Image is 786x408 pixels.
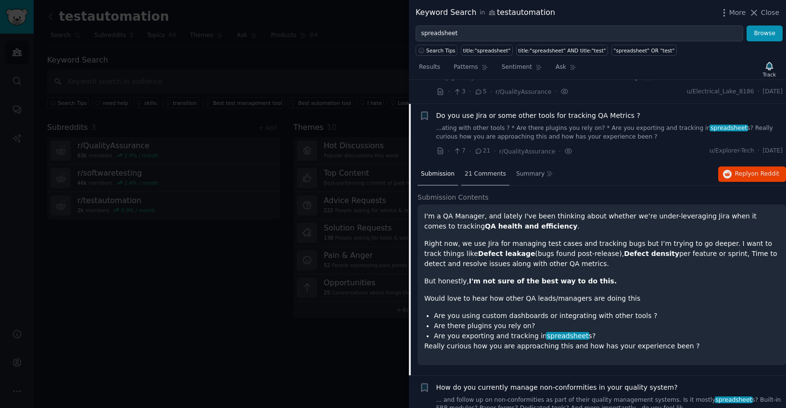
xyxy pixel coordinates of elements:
[761,8,779,18] span: Close
[461,45,513,56] a: title:"spreadsheet"
[480,9,485,17] span: in
[434,331,779,341] li: Are you exporting and tracking in s?
[552,60,580,79] a: Ask
[416,45,457,56] button: Search Tips
[463,47,511,54] div: title:"spreadsheet"
[747,25,783,42] button: Browse
[448,87,450,97] span: ·
[556,63,566,72] span: Ask
[718,166,786,182] button: Replyon Reddit
[424,276,779,286] p: But honestly,
[719,8,746,18] button: More
[418,192,489,203] span: Submission Contents
[421,170,455,178] span: Submission
[751,170,779,177] span: on Reddit
[424,211,779,231] p: I'm a QA Manager, and lately I've been thinking about whether we’re under-leveraging Jira when it...
[434,311,779,321] li: Are you using custom dashboards or integrating with other tools ?
[546,332,589,340] span: spreadsheet
[763,71,776,78] div: Track
[749,8,779,18] button: Close
[419,63,440,72] span: Results
[465,170,506,178] span: 21 Comments
[416,25,743,42] input: Try a keyword related to your business
[436,111,641,121] a: Do you use Jira or some other tools for tracking QA Metrics ?
[611,45,677,56] a: "spreadsheet" OR "test"
[729,8,746,18] span: More
[558,146,560,156] span: ·
[710,147,754,155] span: u/Explorer-Tech
[758,88,760,96] span: ·
[469,277,617,285] strong: I'm not sure of the best way to do this.
[448,146,450,156] span: ·
[485,222,577,230] strong: QA health and efficiency
[760,59,779,79] button: Track
[424,293,779,304] p: Would love to hear how other QA leads/managers are doing this
[495,89,551,95] span: r/QualityAssurance
[454,63,478,72] span: Patterns
[436,382,678,393] a: How do you currently manage non-conformities in your quality system?
[624,250,679,257] strong: Defect density
[478,250,535,257] strong: Defect leakage
[498,60,545,79] a: Sentiment
[469,87,471,97] span: ·
[502,63,532,72] span: Sentiment
[416,60,444,79] a: Results
[453,88,465,96] span: 3
[735,170,779,178] span: Reply
[763,88,783,96] span: [DATE]
[758,147,760,155] span: ·
[614,47,675,54] div: "spreadsheet" OR "test"
[426,47,456,54] span: Search Tips
[474,147,490,155] span: 21
[450,60,491,79] a: Patterns
[416,7,555,19] div: Keyword Search testautomation
[518,47,606,54] div: title:"spreadsheet" AND title:"test"
[715,396,753,403] span: spreadsheet
[710,125,748,131] span: spreadsheet
[494,146,495,156] span: ·
[763,147,783,155] span: [DATE]
[516,45,608,56] a: title:"spreadsheet" AND title:"test"
[516,170,545,178] span: Summary
[424,341,779,351] p: Really curious how you are approaching this and how has your experience been ?
[555,87,557,97] span: ·
[490,87,492,97] span: ·
[499,148,555,155] span: r/QualityAssurance
[453,147,465,155] span: 7
[474,88,486,96] span: 5
[424,239,779,269] p: Right now, we use Jira for managing test cases and tracking bugs but I’m trying to go deeper. I w...
[687,88,754,96] span: u/Electrical_Lake_8186
[436,124,783,141] a: ...ating with other tools ? * Are there plugins you rely on? * Are you exporting and tracking ins...
[469,146,471,156] span: ·
[434,321,779,331] li: Are there plugins you rely on?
